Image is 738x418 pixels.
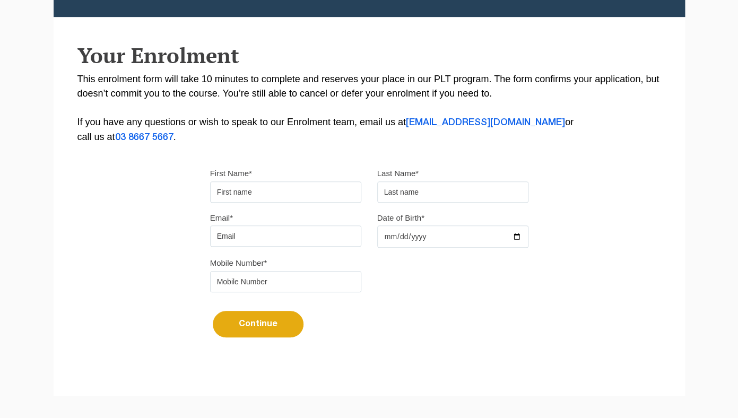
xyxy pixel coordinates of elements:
a: [EMAIL_ADDRESS][DOMAIN_NAME] [406,118,565,127]
label: Mobile Number* [210,258,267,268]
input: Email [210,225,361,247]
h2: Your Enrolment [77,43,661,67]
label: Date of Birth* [377,213,424,223]
a: 03 8667 5667 [115,133,173,142]
label: Last Name* [377,168,419,179]
p: This enrolment form will take 10 minutes to complete and reserves your place in our PLT program. ... [77,72,661,145]
label: First Name* [210,168,252,179]
label: Email* [210,213,233,223]
button: Continue [213,311,303,337]
input: Mobile Number [210,271,361,292]
input: Last name [377,181,528,203]
input: First name [210,181,361,203]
